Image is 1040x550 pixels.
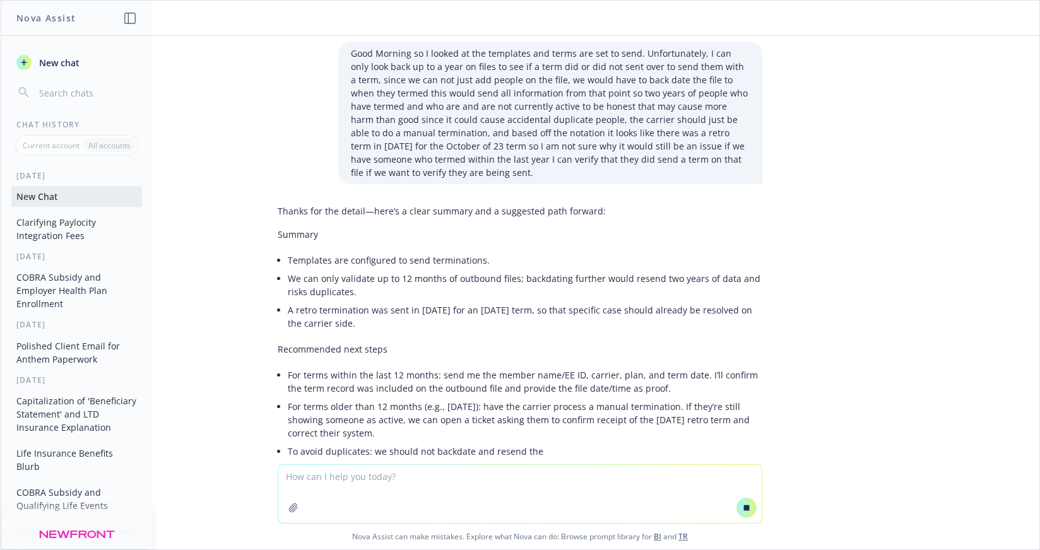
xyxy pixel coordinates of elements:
[678,531,688,542] a: TR
[11,51,142,74] button: New chat
[1,119,152,130] div: Chat History
[11,482,142,516] button: COBRA Subsidy and Qualifying Life Events
[288,442,762,460] li: To avoid duplicates: we should not backdate and resend the
[288,269,762,301] li: We can only validate up to 12 months of outbound files; backdating further would resend two years...
[654,531,661,542] a: BI
[37,56,80,69] span: New chat
[1,319,152,330] div: [DATE]
[16,11,76,25] h1: Nova Assist
[278,228,762,241] p: Summary
[288,366,762,397] li: For terms within the last 12 months: send me the member name/EE ID, carrier, plan, and term date....
[11,336,142,370] button: Polished Client Email for Anthem Paperwork
[11,390,142,438] button: Capitalization of 'Beneficiary Statement' and LTD Insurance Explanation
[351,47,750,179] p: Good Morning so I looked at the templates and terms are set to send. Unfortunately, I can only lo...
[288,397,762,442] li: For terms older than 12 months (e.g., [DATE]): have the carrier process a manual termination. If ...
[1,375,152,385] div: [DATE]
[37,84,137,102] input: Search chats
[6,524,1034,549] span: Nova Assist can make mistakes. Explore what Nova can do: Browse prompt library for and
[11,186,142,207] button: New Chat
[23,140,80,151] p: Current account
[11,212,142,246] button: Clarifying Paylocity Integration Fees
[288,301,762,332] li: A retro termination was sent in [DATE] for an [DATE] term, so that specific case should already b...
[11,267,142,314] button: COBRA Subsidy and Employer Health Plan Enrollment
[288,251,762,269] li: Templates are configured to send terminations.
[278,342,762,356] p: Recommended next steps
[1,251,152,262] div: [DATE]
[11,443,142,477] button: Life Insurance Benefits Blurb
[278,204,762,218] p: Thanks for the detail—here’s a clear summary and a suggested path forward:
[1,170,152,181] div: [DATE]
[88,140,131,151] p: All accounts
